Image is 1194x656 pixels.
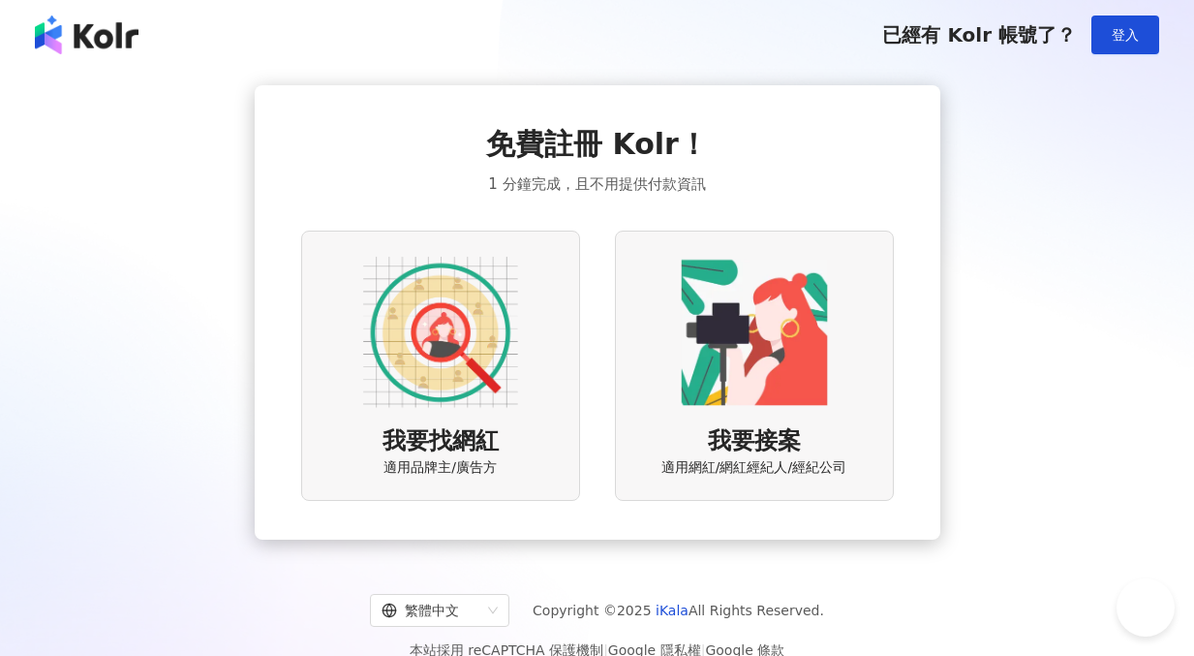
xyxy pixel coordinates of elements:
img: logo [35,16,138,54]
span: 我要找網紅 [383,425,499,458]
span: 適用網紅/網紅經紀人/經紀公司 [661,458,846,478]
iframe: Help Scout Beacon - Open [1117,578,1175,637]
span: 適用品牌主/廣告方 [383,458,497,478]
img: KOL identity option [677,255,832,410]
a: iKala [656,603,689,618]
span: 1 分鐘完成，且不用提供付款資訊 [488,172,705,196]
span: 已經有 Kolr 帳號了？ [882,23,1076,47]
span: 我要接案 [708,425,801,458]
span: 免費註冊 Kolr！ [486,124,708,165]
div: 繁體中文 [382,595,480,626]
span: Copyright © 2025 All Rights Reserved. [533,599,824,622]
button: 登入 [1091,16,1159,54]
img: AD identity option [363,255,518,410]
span: 登入 [1112,27,1139,43]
